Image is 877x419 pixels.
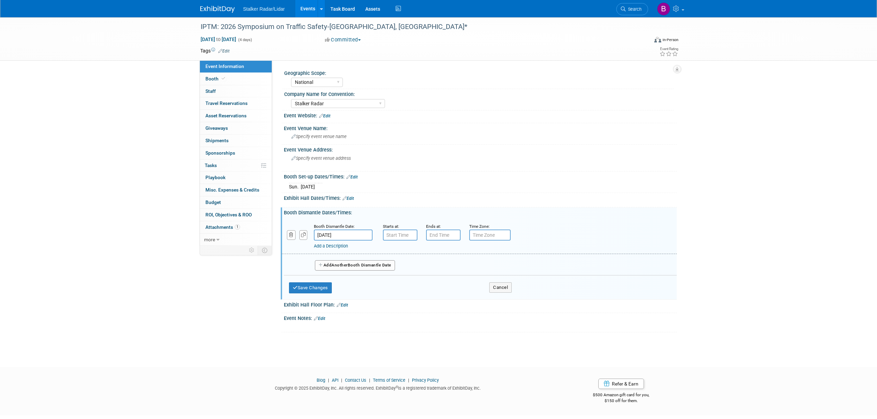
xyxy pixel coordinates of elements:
[200,159,272,172] a: Tasks
[200,172,272,184] a: Playbook
[383,230,417,241] input: Start Time
[200,73,272,85] a: Booth
[566,388,677,403] div: $500 Amazon gift card for you,
[200,122,272,134] a: Giveaways
[200,47,230,54] td: Tags
[626,7,642,12] span: Search
[284,89,674,98] div: Company Name for Convention:
[215,37,222,42] span: to
[284,172,677,181] div: Booth Set-up Dates/Times:
[200,147,272,159] a: Sponsorships
[426,224,441,229] small: Ends at:
[339,378,344,383] span: |
[616,3,648,15] a: Search
[200,60,272,72] a: Event Information
[406,378,411,383] span: |
[205,64,244,69] span: Event Information
[469,224,490,229] small: Time Zone:
[489,282,512,293] button: Cancel
[284,193,677,202] div: Exhibit Hall Dates/Times:
[284,300,677,309] div: Exhibit Hall Floor Plan:
[289,282,332,293] button: Save Changes
[205,88,216,94] span: Staff
[198,21,638,33] div: IPTM: 2026 Symposium on Traffic Safety-[GEOGRAPHIC_DATA], [GEOGRAPHIC_DATA]*
[200,196,272,208] a: Budget
[367,378,372,383] span: |
[598,379,644,389] a: Refer & Earn
[205,199,221,205] span: Budget
[284,110,677,119] div: Event Website:
[426,230,461,241] input: End Time
[205,125,228,131] span: Giveaways
[337,303,348,308] a: Edit
[314,316,325,321] a: Edit
[205,150,235,156] span: Sponsorships
[200,135,272,147] a: Shipments
[659,47,678,51] div: Event Rating
[205,224,240,230] span: Attachments
[657,2,670,16] img: Brooke Journet
[284,145,677,153] div: Event Venue Address:
[200,36,237,42] span: [DATE] [DATE]
[319,114,330,118] a: Edit
[243,6,285,12] span: Stalker Radar/Lidar
[322,36,364,43] button: Committed
[345,378,366,383] a: Contact Us
[284,207,677,216] div: Booth Dismantle Dates/Times:
[289,183,301,191] td: Sun.
[200,234,272,246] a: more
[654,37,661,42] img: Format-Inperson.png
[235,224,240,230] span: 1
[291,134,347,139] span: Specify event venue name
[396,385,398,389] sup: ®
[200,85,272,97] a: Staff
[200,6,235,13] img: ExhibitDay
[200,97,272,109] a: Travel Reservations
[317,378,325,383] a: Blog
[204,237,215,242] span: more
[326,378,331,383] span: |
[566,398,677,404] div: $150 off for them.
[314,243,348,249] a: Add a Description
[373,378,405,383] a: Terms of Service
[315,260,395,271] button: AddAnotherBooth Dismantle Date
[284,68,674,77] div: Geographic Scope:
[246,246,258,255] td: Personalize Event Tab Strip
[607,36,678,46] div: Event Format
[205,212,252,217] span: ROI, Objectives & ROO
[200,383,555,391] div: Copyright © 2025 ExhibitDay, Inc. All rights reserved. ExhibitDay is a registered trademark of Ex...
[662,37,678,42] div: In-Person
[205,138,229,143] span: Shipments
[200,221,272,233] a: Attachments1
[238,38,252,42] span: (4 days)
[332,378,338,383] a: API
[291,156,351,161] span: Specify event venue address
[258,246,272,255] td: Toggle Event Tabs
[205,113,247,118] span: Asset Reservations
[222,77,225,80] i: Booth reservation complete
[469,230,511,241] input: Time Zone
[343,196,354,201] a: Edit
[205,187,259,193] span: Misc. Expenses & Credits
[200,184,272,196] a: Misc. Expenses & Credits
[314,230,373,241] input: Date
[218,49,230,53] a: Edit
[383,224,399,229] small: Starts at:
[331,263,348,267] span: Another
[205,175,225,180] span: Playbook
[301,183,315,191] td: [DATE]
[314,224,355,229] small: Booth Dismantle Date:
[205,163,217,168] span: Tasks
[346,175,358,179] a: Edit
[284,313,677,322] div: Event Notes:
[205,76,227,81] span: Booth
[412,378,439,383] a: Privacy Policy
[200,110,272,122] a: Asset Reservations
[200,209,272,221] a: ROI, Objectives & ROO
[284,123,677,132] div: Event Venue Name:
[205,100,248,106] span: Travel Reservations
